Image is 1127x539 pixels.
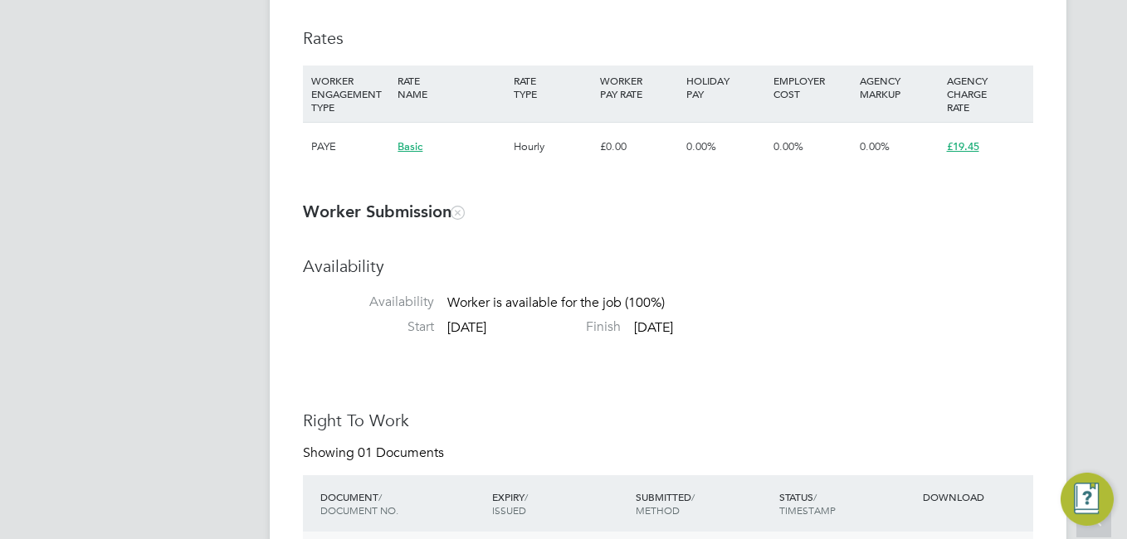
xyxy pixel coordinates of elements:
[320,503,398,517] span: DOCUMENT NO.
[813,490,817,503] span: /
[490,318,621,336] label: Finish
[303,294,434,311] label: Availability
[634,319,673,336] span: [DATE]
[316,482,488,525] div: DOCUMENT
[492,503,526,517] span: ISSUED
[769,66,856,109] div: EMPLOYER COST
[488,482,632,525] div: EXPIRY
[1061,473,1114,526] button: Engage Resource Center
[447,319,486,336] span: [DATE]
[303,255,1033,277] h3: Availability
[860,139,890,153] span: 0.00%
[524,490,528,503] span: /
[358,444,444,461] span: 01 Documents
[943,66,1029,122] div: AGENCY CHARGE RATE
[682,66,768,109] div: HOLIDAY PAY
[856,66,942,109] div: AGENCY MARKUP
[303,27,1033,49] h3: Rates
[393,66,509,109] div: RATE NAME
[303,444,447,462] div: Showing
[775,482,919,525] div: STATUS
[686,139,716,153] span: 0.00%
[773,139,803,153] span: 0.00%
[632,482,775,525] div: SUBMITTED
[596,123,682,171] div: £0.00
[691,490,695,503] span: /
[303,202,464,221] b: Worker Submission
[303,318,434,336] label: Start
[307,66,393,122] div: WORKER ENGAGEMENT TYPE
[636,503,680,517] span: METHOD
[779,503,836,517] span: TIMESTAMP
[307,123,393,171] div: PAYE
[596,66,682,109] div: WORKER PAY RATE
[510,123,596,171] div: Hourly
[510,66,596,109] div: RATE TYPE
[398,139,422,153] span: Basic
[303,410,1033,431] h3: Right To Work
[378,490,382,503] span: /
[447,295,665,312] span: Worker is available for the job (100%)
[947,139,979,153] span: £19.45
[919,482,1033,512] div: DOWNLOAD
